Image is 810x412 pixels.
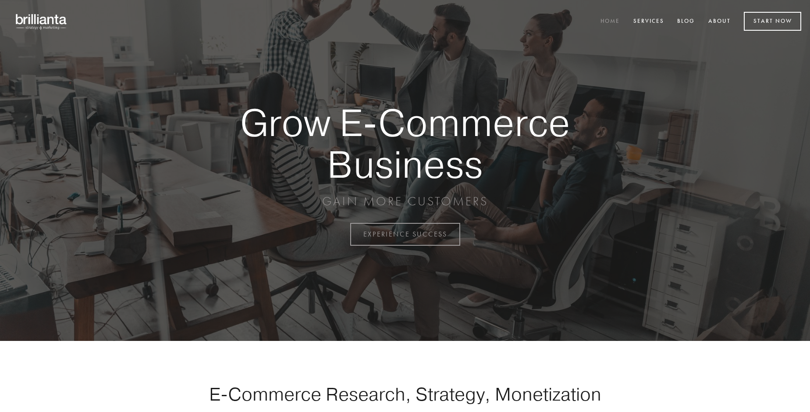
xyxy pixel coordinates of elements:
p: GAIN MORE CUSTOMERS [210,193,600,209]
a: About [703,14,736,29]
a: Start Now [744,12,801,31]
a: Blog [671,14,700,29]
h1: E-Commerce Research, Strategy, Monetization [181,383,629,405]
a: Home [595,14,625,29]
a: EXPERIENCE SUCCESS [350,223,460,246]
img: brillianta - research, strategy, marketing [9,9,75,34]
strong: Grow E-Commerce Business [210,102,600,185]
a: Services [628,14,670,29]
